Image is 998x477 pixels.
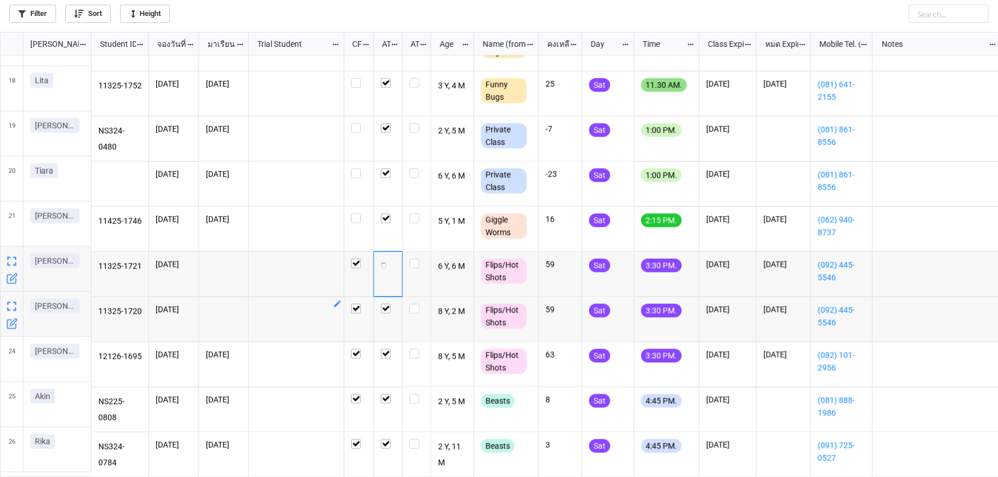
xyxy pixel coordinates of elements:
[120,5,170,23] a: Height
[93,38,136,50] div: Student ID (from [PERSON_NAME] Name)
[818,78,865,103] a: (081) 641-2155
[909,5,989,23] input: Search...
[23,38,79,50] div: [PERSON_NAME] Name
[764,349,804,360] p: [DATE]
[35,255,75,267] p: [PERSON_NAME]
[438,259,467,275] p: 6 Y, 6 M
[476,38,526,50] div: Name (from Class)
[156,78,192,90] p: [DATE]
[9,427,15,472] span: 26
[706,214,749,225] p: [DATE]
[546,304,575,315] p: 59
[589,439,610,453] div: Sat
[438,394,467,410] p: 2 Y, 5 M
[706,439,749,451] p: [DATE]
[546,394,575,406] p: 8
[546,123,575,135] p: -7
[641,304,682,318] div: 3:30 PM.
[251,38,331,50] div: Trial Student
[641,78,687,92] div: 11.30 AM.
[706,349,749,360] p: [DATE]
[818,259,865,284] a: (092) 445-5546
[35,165,53,177] p: Tiara
[438,214,467,230] p: 5 Y, 1 M
[641,439,682,453] div: 4:45 PM.
[481,349,527,374] div: Flips/Hot Shots
[206,78,241,90] p: [DATE]
[641,394,682,408] div: 4:45 PM.
[438,304,467,320] p: 8 Y, 2 M
[98,123,142,154] p: NS324-0480
[589,78,610,92] div: Sat
[589,304,610,318] div: Sat
[546,214,575,225] p: 16
[98,259,142,275] p: 11325-1721
[758,38,798,50] div: หมด Expired date (from [PERSON_NAME] Name)
[438,439,467,470] p: 2 Y, 11 M
[375,38,391,50] div: ATT
[546,439,575,451] p: 3
[1,33,92,55] div: grid
[438,123,467,139] p: 2 Y, 5 M
[813,38,860,50] div: Mobile Tel. (from Nick Name)
[818,349,865,374] a: (082) 101-2956
[35,75,49,86] p: Lita
[481,214,527,239] div: Giggle Worms
[481,439,515,453] div: Beasts
[156,439,192,451] p: [DATE]
[818,439,865,464] a: (091) 725-0527
[433,38,462,50] div: Age
[9,66,15,111] span: 18
[818,123,865,149] a: (081) 861-8556
[9,382,15,427] span: 25
[764,304,804,315] p: [DATE]
[345,38,362,50] div: CF
[206,123,241,135] p: [DATE]
[438,78,467,94] p: 3 Y, 4 M
[546,349,575,360] p: 63
[438,169,467,185] p: 6 Y, 6 M
[156,349,192,360] p: [DATE]
[818,304,865,329] a: (092) 445-5546
[98,78,142,94] p: 11325-1752
[98,349,142,365] p: 12126-1695
[404,38,420,50] div: ATK
[706,259,749,270] p: [DATE]
[9,337,15,382] span: 24
[438,349,467,365] p: 8 Y, 5 M
[706,394,749,406] p: [DATE]
[641,169,682,182] div: 1:00 PM.
[156,214,192,225] p: [DATE]
[206,439,241,451] p: [DATE]
[35,120,75,131] p: [PERSON_NAME]
[546,259,575,270] p: 59
[206,169,241,180] p: [DATE]
[65,5,111,23] a: Sort
[706,304,749,315] p: [DATE]
[546,169,575,180] p: -23
[35,436,50,447] p: Rika
[156,394,192,406] p: [DATE]
[764,214,804,225] p: [DATE]
[584,38,622,50] div: Day
[150,38,187,50] div: จองวันที่
[206,214,241,225] p: [DATE]
[481,304,527,329] div: Flips/Hot Shots
[641,259,682,272] div: 3:30 PM.
[9,111,15,156] span: 19
[641,123,682,137] div: 1:00 PM.
[156,304,192,315] p: [DATE]
[636,38,687,50] div: Time
[9,202,15,246] span: 21
[201,38,237,50] div: มาเรียน
[481,123,527,149] div: Private Class
[481,394,515,408] div: Beasts
[540,38,570,50] div: คงเหลือ (from Nick Name)
[206,394,241,406] p: [DATE]
[35,210,75,222] p: [PERSON_NAME]
[589,214,610,227] div: Sat
[546,78,575,90] p: 25
[35,346,75,357] p: [PERSON_NAME]
[98,214,142,230] p: 11425-1746
[481,169,527,194] div: Private Class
